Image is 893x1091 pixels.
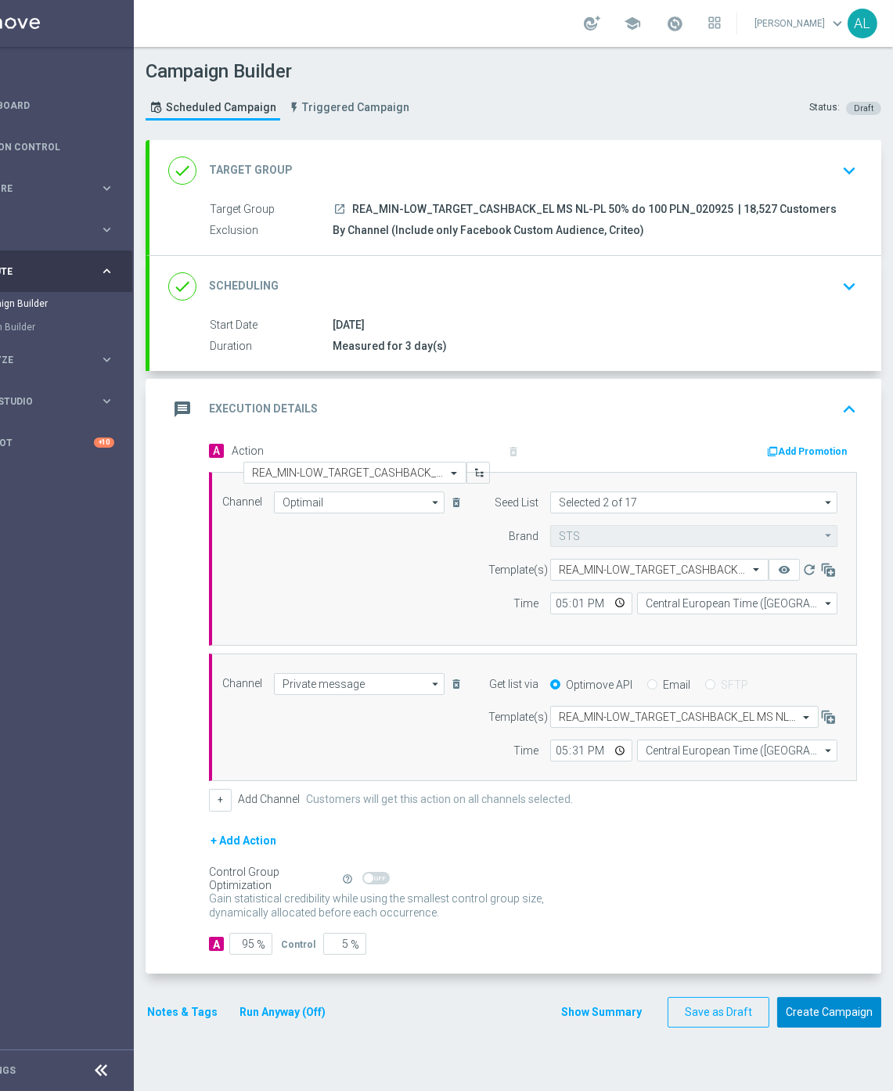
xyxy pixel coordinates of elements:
label: Target Group [210,203,333,217]
span: % [257,938,265,952]
div: By Channel (Include only Facebook Custom Audience, Criteo) [333,222,851,238]
label: Template(s) [488,564,538,577]
label: Channel [222,677,262,690]
span: school [624,15,641,32]
button: keyboard_arrow_down [836,156,862,185]
span: keyboard_arrow_down [829,15,846,32]
colored-tag: Draft [846,101,881,113]
i: delete_forever [450,496,463,509]
i: keyboard_arrow_right [99,394,114,409]
i: help_outline [342,873,353,884]
label: Get list via [489,678,538,691]
input: Select channel [274,491,445,513]
i: keyboard_arrow_down [837,159,861,182]
label: Time [513,744,538,758]
button: Notes & Tags [146,1003,219,1022]
input: Central European Time (Warsaw) (UTC +02:00) [637,592,837,614]
span: % [351,938,359,952]
i: done [168,272,196,301]
div: Status: [809,101,840,115]
a: Scheduled Campaign [146,95,280,121]
ng-select: REA_MIN-LOW_TARGET_CASHBACK_EL MS NL-PL 50% do 100 PLN_020925 [243,462,466,484]
label: Brand [509,530,538,543]
span: | 18,527 Customers [738,203,837,217]
a: Triggered Campaign [284,95,413,121]
span: REA_MIN-LOW_TARGET_CASHBACK_EL MS NL-PL 50% do 100 PLN_020925 [352,203,733,217]
i: keyboard_arrow_right [99,222,114,237]
label: Seed List [495,496,538,509]
ng-select: REA_MIN-LOW_TARGET_CASHBACK_EL MS NL-PL 50% do 100 PLN_020925 [550,706,819,728]
i: done [168,157,196,185]
i: refresh [801,562,817,578]
ng-select: REA_MIN-LOW_TARGET_CASHBACK_EL MS NL-PL 50% do 100 PLN_020925 [550,559,769,581]
span: Scheduled Campaign [166,101,276,114]
h2: Scheduling [209,279,279,293]
label: Template(s) [488,711,538,724]
i: arrow_drop_down [821,593,837,614]
h1: Campaign Builder [146,60,417,83]
button: Save as Draft [668,997,769,1028]
button: Add Promotion [765,443,852,460]
label: Add Channel [238,793,300,806]
div: +10 [94,437,114,448]
div: [DATE] [333,317,851,333]
i: message [168,395,196,423]
i: keyboard_arrow_right [99,181,114,196]
i: launch [333,203,346,215]
label: Channel [222,495,262,509]
label: Duration [210,340,333,354]
i: remove_red_eye [778,564,790,576]
span: Triggered Campaign [302,101,409,114]
button: + Add Action [209,831,278,851]
h2: Execution Details [209,401,318,416]
label: SFTP [721,678,748,692]
label: Customers will get this action on all channels selected. [306,793,573,806]
div: Measured for 3 day(s) [333,338,851,354]
a: [PERSON_NAME]keyboard_arrow_down [753,12,848,35]
button: delete_forever [448,493,464,512]
input: Select channel [274,673,445,695]
h2: Target Group [209,163,293,178]
i: delete_forever [450,678,463,690]
i: keyboard_arrow_down [837,275,861,298]
label: Exclusion [210,224,333,238]
input: Brand design, Reactivation [550,491,837,513]
span: Draft [854,103,873,113]
button: refresh [800,559,819,581]
div: message Execution Details keyboard_arrow_up [168,394,862,424]
label: Optimove API [566,678,632,692]
div: AL [848,9,877,38]
label: Action [232,445,264,458]
button: delete_forever [448,675,464,693]
i: arrow_drop_down [821,526,837,545]
i: keyboard_arrow_right [99,352,114,367]
button: remove_red_eye [769,559,800,581]
label: Start Date [210,319,333,333]
div: Control Group Optimization [209,866,340,892]
div: A [209,937,224,951]
button: keyboard_arrow_up [836,394,862,424]
div: done Scheduling keyboard_arrow_down [168,272,862,301]
button: help_outline [340,870,362,888]
i: arrow_drop_down [428,674,444,694]
button: Show Summary [560,1003,643,1021]
button: keyboard_arrow_down [836,272,862,301]
label: Time [513,597,538,610]
div: done Target Group keyboard_arrow_down [168,156,862,185]
div: Control [281,937,315,951]
i: arrow_drop_down [821,740,837,761]
span: A [209,444,224,458]
button: Create Campaign [777,997,881,1028]
button: Run Anyway (Off) [238,1003,327,1022]
button: + [209,789,232,811]
i: arrow_drop_down [428,492,444,513]
label: Email [663,678,690,692]
i: arrow_drop_down [821,492,837,513]
input: Central European Time (Warsaw) (UTC +02:00) [637,740,837,762]
i: keyboard_arrow_up [837,398,861,421]
i: keyboard_arrow_right [99,264,114,279]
